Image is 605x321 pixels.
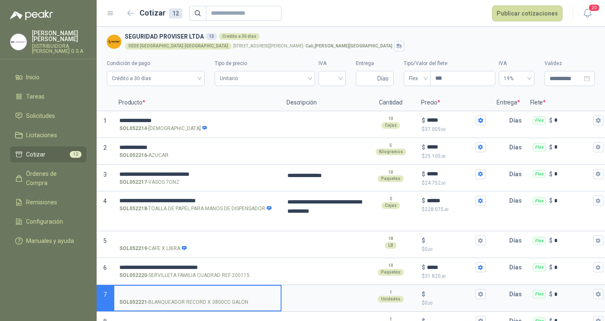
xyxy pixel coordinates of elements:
span: Inicio [26,73,39,82]
p: Días [509,286,525,303]
input: $$37.009,00 [427,117,474,123]
p: 10 [388,262,393,269]
input: SOL052219-CAFE X LIBRA [119,237,276,244]
a: Remisiones [10,194,87,210]
strong: SOL052220 [119,271,147,279]
div: Flex [533,116,546,125]
button: Publicar cotizaciones [492,5,563,21]
input: Flex $ [554,144,592,150]
button: 20 [580,6,595,21]
p: $ [422,170,425,179]
div: Flex [533,237,546,245]
button: Flex $ [593,142,603,152]
p: 18 [388,235,393,242]
label: Entrega [356,60,394,68]
input: $$25.105,50 [427,144,474,150]
p: [PERSON_NAME] [PERSON_NAME] [32,30,87,42]
h2: Cotizar [139,7,182,19]
button: $$37.009,00 [476,115,486,125]
button: Flex $ [593,289,603,299]
div: Flex [533,143,546,151]
p: $ [422,206,486,214]
span: 19% [504,72,529,85]
button: $$0,00 [476,289,486,299]
span: 12 [70,151,82,158]
p: Días [509,259,525,276]
label: IVA [318,60,346,68]
p: $ [549,236,552,245]
span: Solicitudes [26,111,55,120]
div: LB [385,242,397,249]
h3: SEGURIDAD PROVISER LTDA [125,32,592,41]
span: Remisiones [26,198,57,207]
strong: SOL052221 [119,298,147,306]
div: Kilogramos [376,149,406,155]
span: 20 [588,4,600,12]
div: Unidades [378,296,404,303]
label: Condición de pago [107,60,205,68]
span: ,60 [441,274,446,279]
strong: SOL052218 [119,205,147,213]
p: Producto [113,94,281,111]
span: 5 [103,237,107,244]
a: Licitaciones [10,127,87,143]
p: $ [422,272,486,280]
p: Días [509,139,525,156]
p: $ [422,263,425,272]
p: 10 [388,115,393,122]
p: $ [549,263,552,272]
button: $$31.820,60 [476,262,486,272]
div: 13 [205,33,217,40]
div: Paquetes [378,175,404,182]
p: $ [549,196,552,205]
div: Flex [533,197,546,205]
div: Flex [533,290,546,298]
input: $$0,00 [427,291,474,298]
p: DISTRIBUIDORA [PERSON_NAME] G S.A [32,44,87,54]
p: 5 [389,142,392,149]
span: Días [377,71,389,86]
p: $ [422,125,486,133]
span: 24.752 [425,180,446,186]
p: $ [422,152,486,160]
p: $ [422,236,425,245]
img: Logo peakr [10,10,53,20]
strong: Cali , [PERSON_NAME][GEOGRAPHIC_DATA] [305,44,392,48]
a: Manuales y ayuda [10,233,87,249]
p: - CAFE X LIBRA [119,245,187,253]
p: - SERVILLETA FAMILIA CUADRAD REF 200115 [119,271,250,279]
div: Flex [533,170,546,178]
button: $$25.105,50 [476,142,486,152]
input: Flex $ [554,198,592,204]
p: - TOALLA DE PAPEL PARA MANOS DE DISPENSADOR [119,205,272,213]
label: Tipo/Valor del flete [404,60,495,68]
p: $ [422,245,486,253]
p: $ [422,179,486,187]
div: Paquetes [378,269,404,276]
input: Flex $ [554,291,592,298]
span: ,00 [441,181,446,185]
a: Órdenes de Compra [10,166,87,191]
input: SOL052218-TOALLA DE PAPEL PARA MANOS DE DISPENSADOR [119,198,276,204]
button: Flex $ [593,169,603,179]
p: 2 [389,196,392,202]
p: $ [422,299,486,307]
a: Cotizar12 [10,146,87,162]
strong: SOL052217 [119,178,147,186]
input: Flex $ [554,264,592,271]
div: Crédito a 30 días [219,33,260,40]
span: Unitario [220,72,310,85]
button: $$0,00 [476,235,486,245]
p: Precio [416,94,492,111]
div: SEDE [GEOGRAPHIC_DATA]-[GEOGRAPHIC_DATA] [125,43,231,50]
span: Manuales y ayuda [26,236,74,245]
span: Tareas [26,92,45,101]
span: 1 [103,117,107,124]
input: SOL052216-AZUCAR [119,144,276,151]
p: Descripción [281,94,366,111]
span: ,50 [441,154,446,159]
input: Flex $ [554,237,592,244]
button: $$24.752,00 [476,169,486,179]
p: 1 [389,289,392,296]
button: Flex $ [593,262,603,272]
